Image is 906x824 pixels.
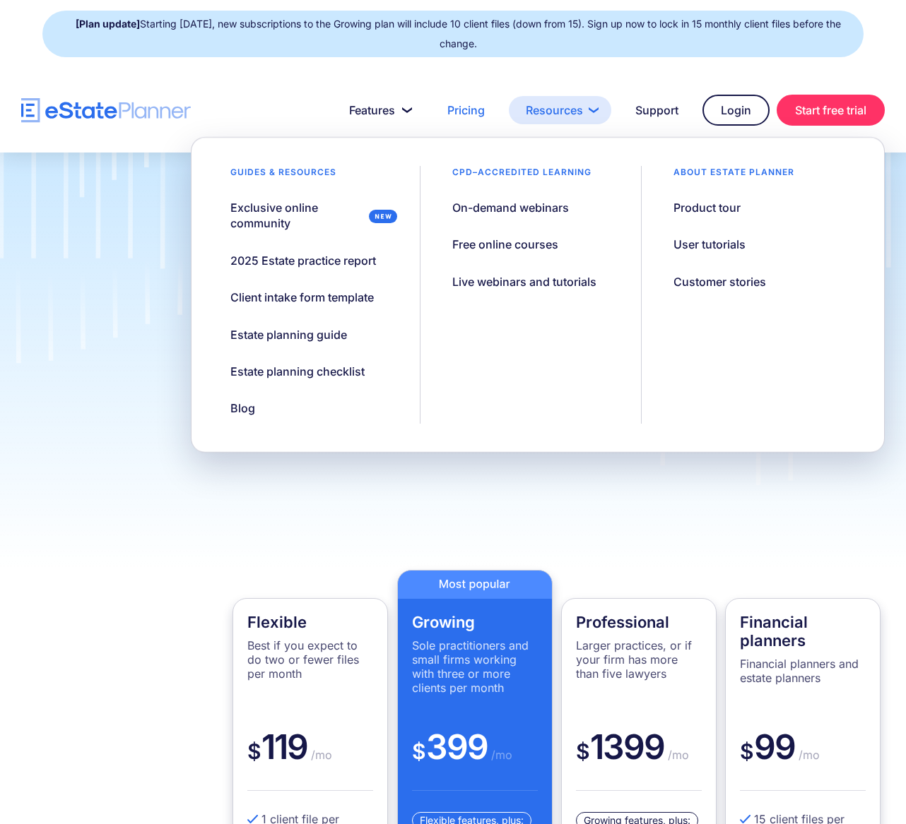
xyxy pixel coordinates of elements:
div: Estate planning guide [230,327,347,342]
span: /mo [664,748,689,762]
span: $ [247,739,261,764]
a: Client intake form template [213,282,392,312]
a: Estate planning checklist [213,357,382,386]
h4: Growing [412,613,538,631]
div: Estate planning checklist [230,364,365,379]
div: Blog [230,400,255,416]
a: Customer stories [656,267,784,297]
a: 2025 Estate practice report [213,246,394,275]
a: Blog [213,393,273,423]
a: Product tour [656,193,758,222]
a: Free online courses [435,229,576,259]
div: Free online courses [452,237,558,252]
div: 119 [247,726,373,791]
a: Support [618,96,695,124]
p: Financial planners and estate planners [740,657,866,685]
p: Sole practitioners and small firms working with three or more clients per month [412,638,538,695]
div: Product tour [673,200,741,215]
span: $ [740,739,754,764]
span: /mo [307,748,332,762]
div: 2025 Estate practice report [230,253,376,268]
div: About estate planner [656,166,812,186]
a: Live webinars and tutorials [435,267,614,297]
a: Features [332,96,423,124]
h4: Professional [576,613,702,631]
a: Pricing [430,96,502,124]
div: Guides & resources [213,166,354,186]
span: /mo [488,748,512,762]
span: $ [576,739,590,764]
div: Exclusive online community [230,200,363,232]
h4: Financial planners [740,613,866,650]
div: 1399 [576,726,702,791]
a: On-demand webinars [435,193,587,222]
div: Client intake form template [230,289,374,305]
a: Start free trial [777,95,885,126]
div: 399 [412,726,538,791]
a: Estate planning guide [213,320,365,350]
div: On-demand webinars [452,200,569,215]
div: CPD–accredited learning [435,166,609,186]
span: /mo [795,748,820,762]
div: 99 [740,726,866,791]
a: Resources [509,96,611,124]
a: home [21,98,191,123]
p: Larger practices, or if your firm has more than five lawyers [576,638,702,681]
h4: Flexible [247,613,373,631]
div: User tutorials [673,237,746,252]
div: Live webinars and tutorials [452,274,596,289]
a: Login [702,95,770,126]
a: User tutorials [656,229,763,259]
a: Exclusive online community [213,193,406,239]
p: Best if you expect to do two or fewer files per month [247,638,373,681]
div: Starting [DATE], new subscriptions to the Growing plan will include 10 client files (down from 15... [57,14,859,54]
span: $ [412,739,426,764]
div: Customer stories [673,274,766,289]
strong: [Plan update] [76,18,140,30]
